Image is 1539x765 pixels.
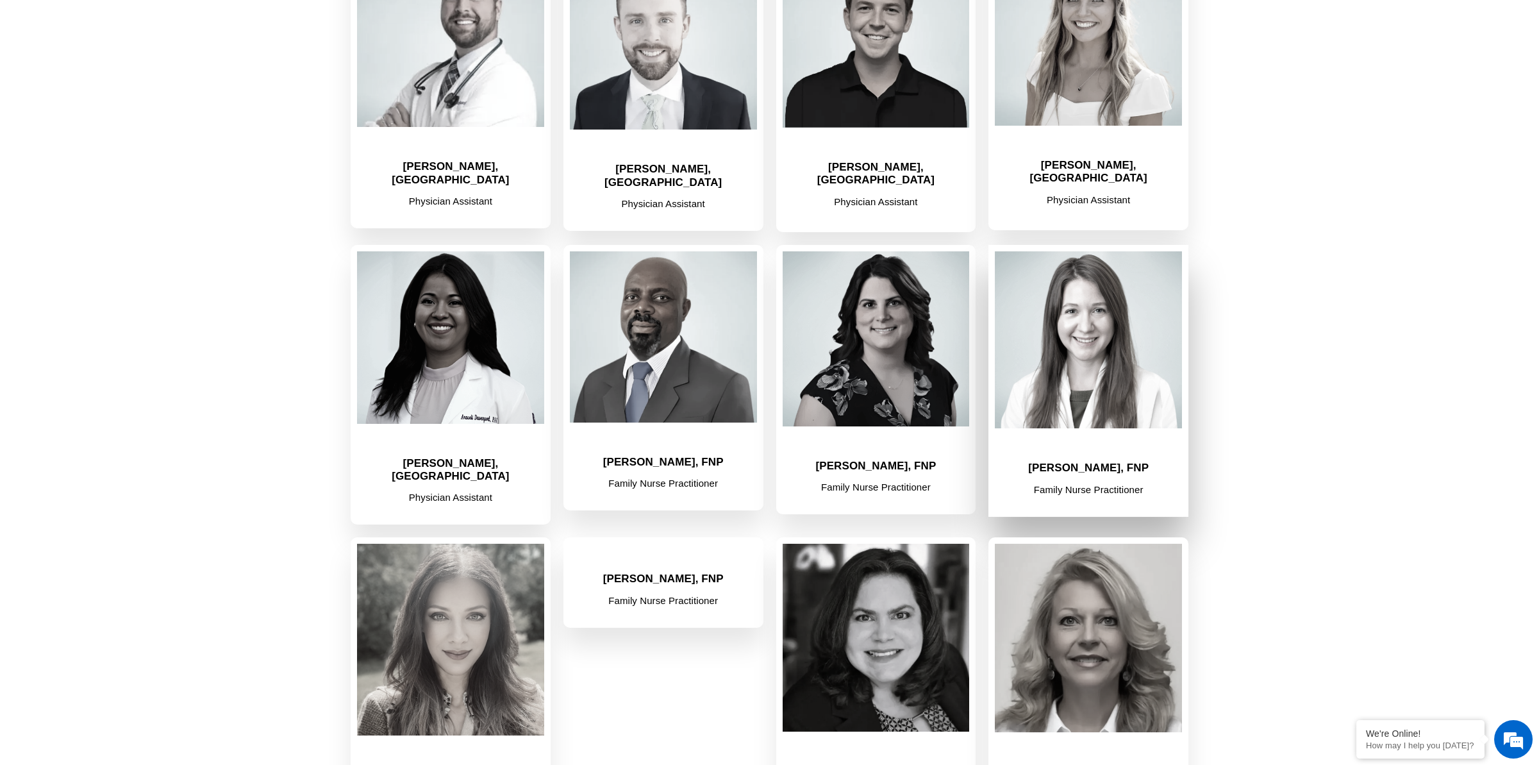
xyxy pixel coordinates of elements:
h2: [PERSON_NAME], [GEOGRAPHIC_DATA] [357,457,544,483]
p: Family Nurse Practitioner [570,593,757,609]
p: Family Nurse Practitioner [570,475,757,491]
textarea: Type your message and hit 'Enter' [6,350,244,395]
h2: [PERSON_NAME], FNP [783,460,970,473]
p: How may I help you today? [1366,741,1475,750]
h2: [PERSON_NAME], FNP [995,462,1182,475]
div: Navigation go back [14,66,33,85]
p: Physician Assistant [995,192,1182,208]
h2: [PERSON_NAME], FNP [570,456,757,469]
p: Family Nurse Practitioner [995,482,1182,498]
p: Physician Assistant [570,196,757,212]
p: Physician Assistant [783,194,970,210]
p: Physician Assistant [357,489,544,505]
div: Chat with us now [86,67,235,84]
div: Minimize live chat window [210,6,241,37]
h2: [PERSON_NAME], [GEOGRAPHIC_DATA] [783,161,970,187]
img: Jennifer Taylor National Addiction Specialists Provider [783,251,970,426]
h2: [PERSON_NAME], [GEOGRAPHIC_DATA] [570,163,757,189]
img: Fredrick Anikwe National Addiction Specialists Provider [570,251,757,423]
p: Family Nurse Practitioner [783,479,970,495]
div: We're Online! [1366,728,1475,739]
h2: [PERSON_NAME], [GEOGRAPHIC_DATA] [995,159,1182,185]
img: Lacie Marable National Addiction Specialists Provider [995,251,1182,429]
span: We're online! [74,162,177,291]
img: Araceli_Davenport-National Addiction Specialists Physician Assistant (1) (1) (1) [357,251,544,424]
h2: [PERSON_NAME], [GEOGRAPHIC_DATA] [357,160,544,187]
p: Physician Assistant [357,193,544,209]
h2: [PERSON_NAME], FNP [570,573,757,585]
